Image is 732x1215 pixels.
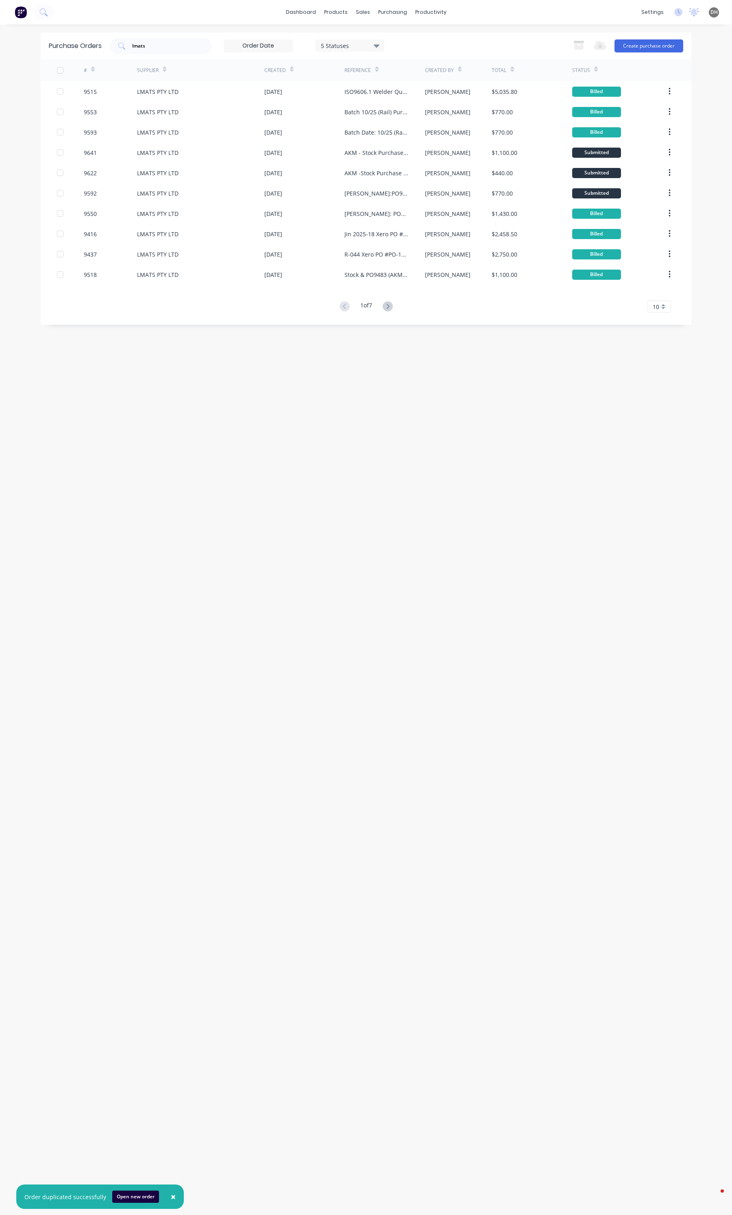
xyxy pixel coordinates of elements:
input: Search purchase orders... [131,42,199,50]
div: 9553 [84,108,97,116]
div: $5,035.80 [492,87,517,96]
div: $1,100.00 [492,270,517,279]
div: sales [352,6,374,18]
div: $2,458.50 [492,230,517,238]
div: Billed [572,270,621,280]
div: [PERSON_NAME] [425,250,471,259]
a: dashboard [282,6,320,18]
div: 9592 [84,189,97,198]
div: 9550 [84,209,97,218]
div: Submitted [572,148,621,158]
div: Billed [572,127,621,137]
div: [DATE] [264,230,282,238]
div: 9593 [84,128,97,137]
div: [DATE] [264,189,282,198]
div: [PERSON_NAME] [425,270,471,279]
div: $770.00 [492,189,513,198]
div: $440.00 [492,169,513,177]
iframe: Intercom live chat [704,1187,724,1207]
div: productivity [411,6,451,18]
div: [DATE] [264,169,282,177]
div: Jin 2025-18 Xero PO # PO-1369 [344,230,408,238]
div: Billed [572,87,621,97]
div: Order duplicated successfully [24,1193,106,1201]
div: [PERSON_NAME]:PO9084 Purchase Order #9592 [344,189,408,198]
div: Billed [572,107,621,117]
div: $770.00 [492,128,513,137]
div: Total [492,67,506,74]
div: Supplier [137,67,159,74]
div: LMATS PTY LTD [137,189,179,198]
div: $1,430.00 [492,209,517,218]
div: 9622 [84,169,97,177]
span: DH [710,9,718,16]
span: × [171,1191,176,1202]
div: [DATE] [264,87,282,96]
div: [PERSON_NAME] [425,230,471,238]
span: 10 [653,303,659,311]
div: Reference [344,67,371,74]
div: Submitted [572,168,621,178]
div: Stock & PO9483 (AKM) AWB No - 8763484833 Xero PO #PO-1468 [344,270,408,279]
div: # [84,67,87,74]
div: [PERSON_NAME] [425,128,471,137]
div: LMATS PTY LTD [137,209,179,218]
div: LMATS PTY LTD [137,128,179,137]
div: AKM -Stock Purchase Order #9622 [344,169,408,177]
div: Batch 10/25 (Rail) Purchase Order #9553 [344,108,408,116]
div: [PERSON_NAME] [425,108,471,116]
div: LMATS PTY LTD [137,270,179,279]
div: ISO9606.1 Welder Qualifications Xero PO #PO-1466 [344,87,408,96]
div: [DATE] [264,250,282,259]
div: 1 of 7 [360,301,372,313]
div: $2,750.00 [492,250,517,259]
div: [PERSON_NAME] [425,209,471,218]
div: [PERSON_NAME] [425,169,471,177]
div: 9518 [84,270,97,279]
img: Factory [15,6,27,18]
div: LMATS PTY LTD [137,108,179,116]
div: settings [637,6,668,18]
div: 9515 [84,87,97,96]
div: R-044 Xero PO #PO-1390 [344,250,408,259]
div: Purchase Orders [49,41,102,51]
div: 5 Statuses [321,41,379,50]
div: [DATE] [264,128,282,137]
div: 9416 [84,230,97,238]
div: [DATE] [264,108,282,116]
div: [PERSON_NAME] [425,189,471,198]
div: Billed [572,229,621,239]
div: Created [264,67,286,74]
div: [DATE] [264,270,282,279]
div: LMATS PTY LTD [137,169,179,177]
div: Created By [425,67,454,74]
div: LMATS PTY LTD [137,250,179,259]
div: Billed [572,209,621,219]
div: Status [572,67,590,74]
div: [PERSON_NAME] [425,87,471,96]
div: LMATS PTY LTD [137,230,179,238]
div: Billed [572,249,621,259]
div: 9437 [84,250,97,259]
div: products [320,6,352,18]
div: Batch Date: 10/25 (Rail) Purchase Order #9593 [344,128,408,137]
div: purchasing [374,6,411,18]
div: [PERSON_NAME]: PO9084 Xero PO #PO-1497 [344,209,408,218]
div: $1,100.00 [492,148,517,157]
div: LMATS PTY LTD [137,87,179,96]
input: Order Date [224,40,292,52]
div: 9641 [84,148,97,157]
button: Close [163,1187,184,1206]
div: [DATE] [264,209,282,218]
div: $770.00 [492,108,513,116]
div: AKM - Stock Purchase Order #9641 [344,148,408,157]
div: Submitted [572,188,621,198]
button: Open new order [112,1191,159,1203]
div: [DATE] [264,148,282,157]
div: LMATS PTY LTD [137,148,179,157]
button: Create purchase order [614,39,683,52]
div: [PERSON_NAME] [425,148,471,157]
